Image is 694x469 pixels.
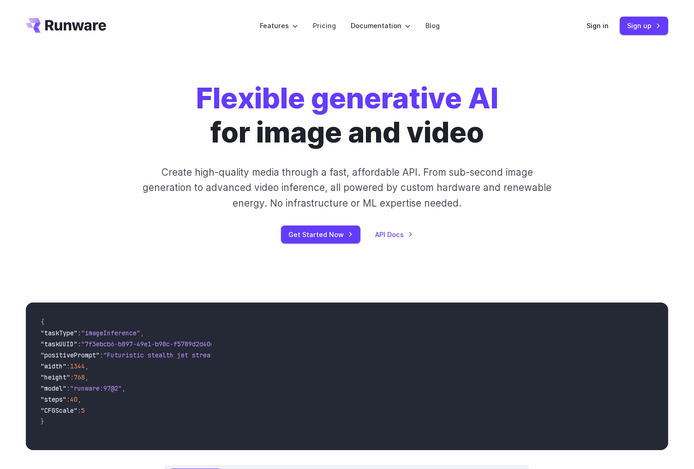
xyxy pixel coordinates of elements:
a: API Docs [375,229,413,240]
label: Features [260,20,298,31]
span: : [70,373,74,381]
span: : [100,351,103,359]
span: } [41,417,44,426]
span: 1344 [70,362,85,370]
label: Documentation [351,20,411,31]
span: 768 [74,373,85,381]
a: Sign up [620,17,668,35]
span: : [78,329,81,337]
p: Create high-quality media through a fast, affordable API. From sub-second image generation to adv... [142,165,553,211]
span: "width" [41,362,66,370]
span: , [140,329,144,337]
span: "Futuristic stealth jet streaking through a neon-lit cityscape with glowing purple exhaust" [103,351,439,359]
span: "taskUUID" [41,340,78,348]
span: : [78,406,81,415]
a: Go to / [26,18,106,33]
span: : [66,395,70,404]
h1: for image and video [196,81,498,150]
span: : [78,340,81,348]
span: "taskType" [41,329,78,337]
span: , [78,395,81,404]
a: Sign in [586,20,609,31]
a: Blog [425,20,440,31]
span: : [66,362,70,370]
span: "7f3ebcb6-b897-49e1-b98c-f5789d2d40d7" [81,340,221,348]
span: 5 [81,406,85,415]
span: 40 [70,395,78,404]
span: : [66,384,70,392]
span: "height" [41,373,70,381]
span: "runware:97@2" [70,384,122,392]
span: , [85,373,89,381]
span: "positivePrompt" [41,351,100,359]
span: , [85,362,89,370]
a: Get Started Now [281,226,360,243]
span: "imageInference" [81,329,140,337]
span: "CFGScale" [41,406,78,415]
a: Pricing [313,20,336,31]
span: "model" [41,384,66,392]
span: "steps" [41,395,66,404]
strong: Flexible generative AI [196,81,498,115]
span: { [41,318,44,326]
span: , [122,384,126,392]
